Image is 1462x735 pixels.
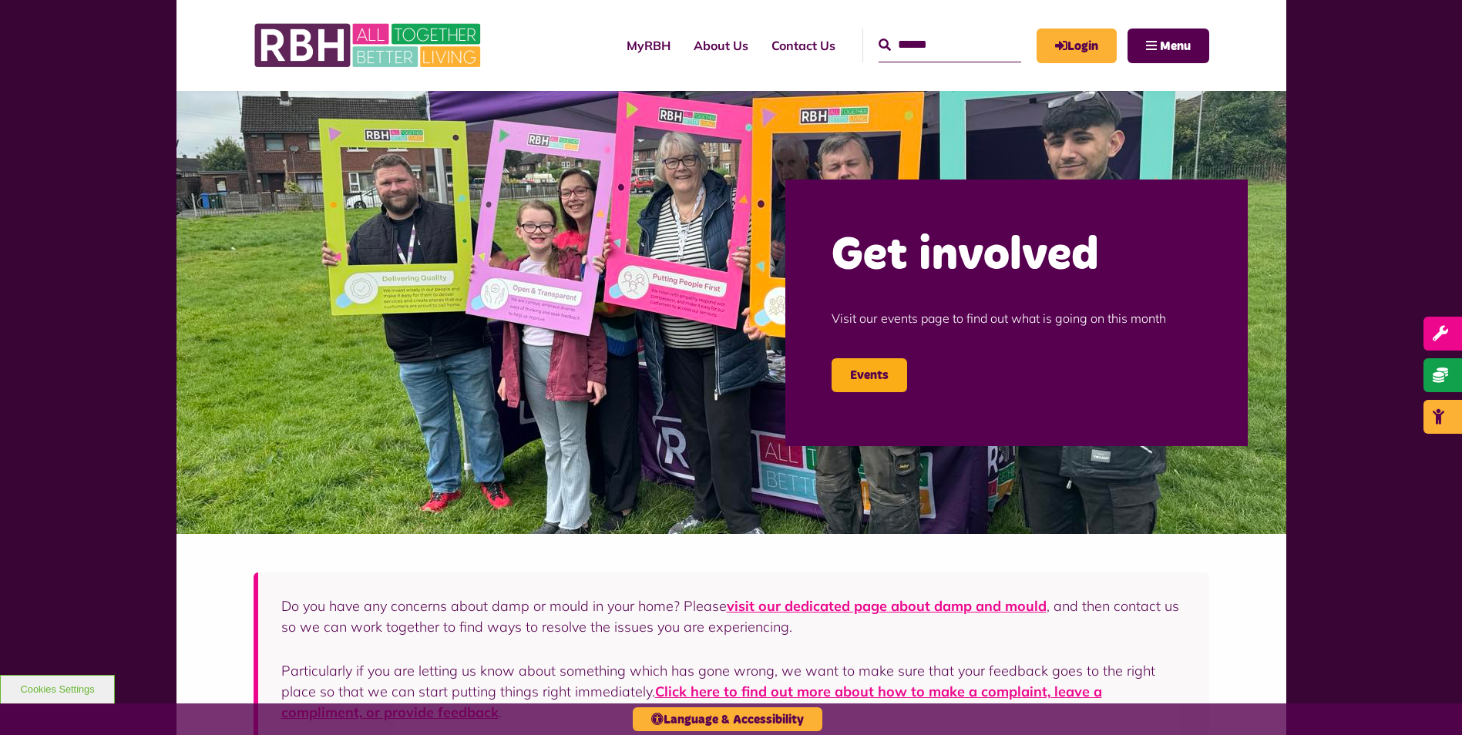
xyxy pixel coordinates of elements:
h2: Get involved [832,226,1202,286]
p: Particularly if you are letting us know about something which has gone wrong, we want to make sur... [281,660,1186,723]
button: Navigation [1128,29,1209,63]
a: About Us [682,25,760,66]
p: Visit our events page to find out what is going on this month [832,286,1202,351]
a: MyRBH [1037,29,1117,63]
a: Events [832,358,907,392]
img: RBH [254,15,485,76]
a: visit our dedicated page about damp and mould [727,597,1047,615]
p: Do you have any concerns about damp or mould in your home? Please , and then contact us so we can... [281,596,1186,637]
span: Menu [1160,40,1191,52]
button: Language & Accessibility [633,707,822,731]
a: MyRBH [615,25,682,66]
img: Image (22) [176,91,1286,534]
a: Contact Us [760,25,847,66]
a: Click here to find out more about how to make a complaint, leave a compliment, or provide feedback [281,683,1102,721]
